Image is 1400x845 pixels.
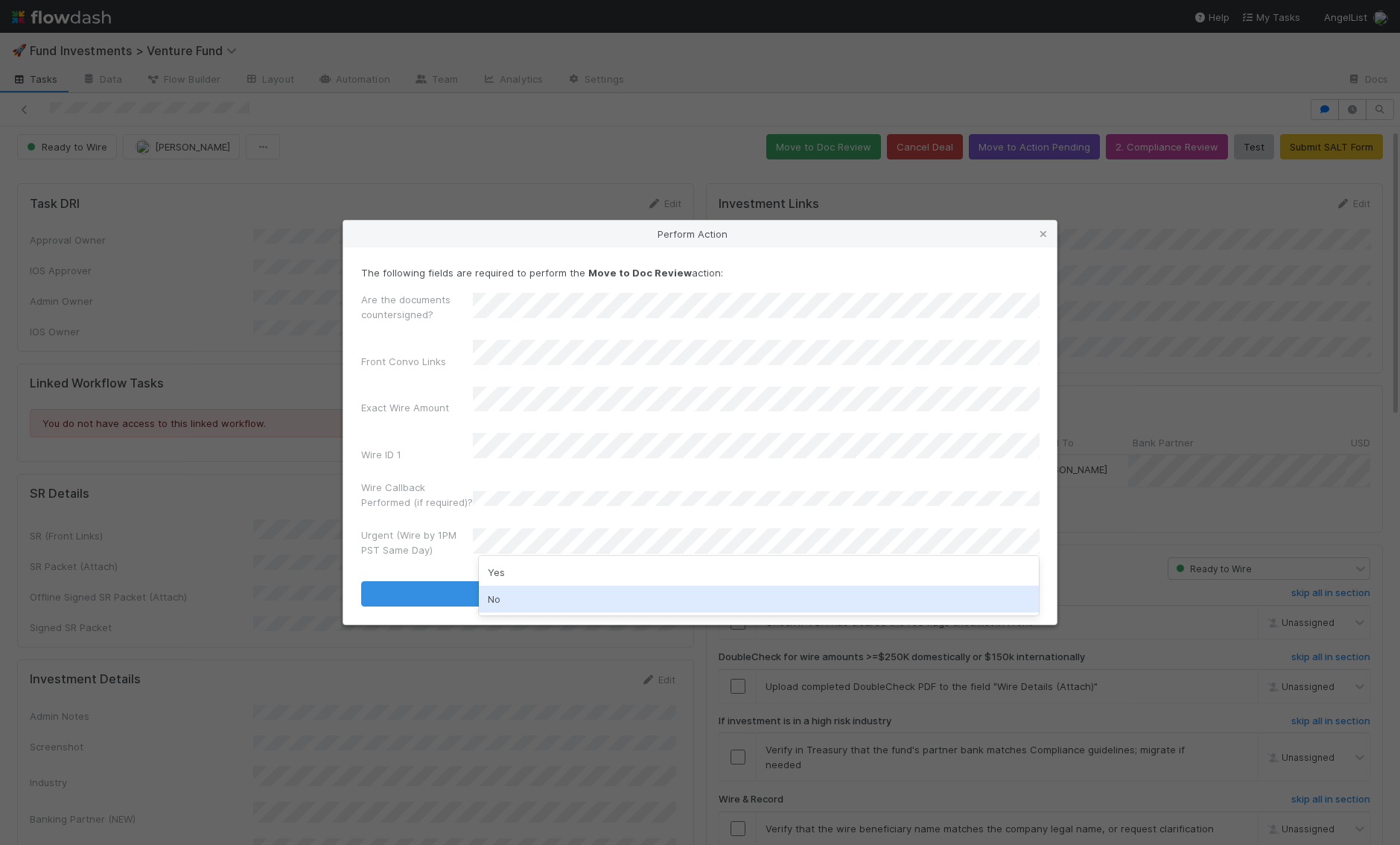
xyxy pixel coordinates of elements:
div: Yes [479,559,1040,586]
label: Exact Wire Amount [361,400,449,415]
label: Urgent (Wire by 1PM PST Same Day) [361,528,473,557]
label: Are the documents countersigned? [361,292,473,322]
label: Front Convo Links [361,354,446,369]
button: Move to Doc Review [361,581,1039,607]
label: Wire ID 1 [361,447,401,462]
p: The following fields are required to perform the action: [361,265,1039,280]
label: Wire Callback Performed (if required)? [361,480,473,510]
strong: Move to Doc Review [588,267,692,279]
div: No [479,586,1040,613]
div: Perform Action [343,221,1057,247]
